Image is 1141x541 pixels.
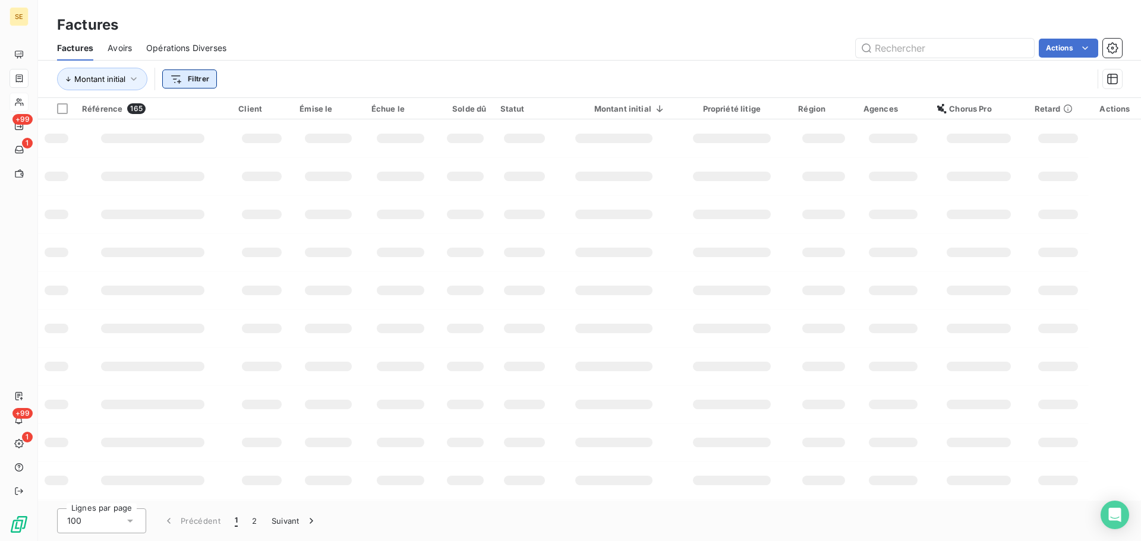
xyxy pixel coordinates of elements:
[238,104,285,113] div: Client
[228,508,245,533] button: 1
[1035,104,1082,113] div: Retard
[67,515,81,527] span: 100
[156,508,228,533] button: Précédent
[12,114,33,125] span: +99
[127,103,145,114] span: 165
[300,104,357,113] div: Émise le
[162,69,217,88] button: Filtrer
[500,104,548,113] div: Statut
[57,14,118,36] h3: Factures
[1039,39,1098,58] button: Actions
[444,104,486,113] div: Solde dû
[680,104,784,113] div: Propriété litige
[235,515,238,527] span: 1
[146,42,226,54] span: Opérations Diverses
[798,104,849,113] div: Région
[856,39,1034,58] input: Rechercher
[1101,501,1129,529] div: Open Intercom Messenger
[74,74,125,84] span: Montant initial
[57,42,93,54] span: Factures
[10,7,29,26] div: SE
[863,104,923,113] div: Agences
[10,515,29,534] img: Logo LeanPay
[371,104,430,113] div: Échue le
[22,138,33,148] span: 1
[108,42,132,54] span: Avoirs
[1096,104,1134,113] div: Actions
[22,432,33,442] span: 1
[245,508,264,533] button: 2
[57,68,147,90] button: Montant initial
[264,508,324,533] button: Suivant
[82,104,122,113] span: Référence
[937,104,1020,113] div: Chorus Pro
[12,408,33,419] span: +99
[563,104,666,113] div: Montant initial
